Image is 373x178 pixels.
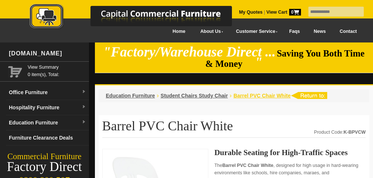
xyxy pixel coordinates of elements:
a: View Summary [28,64,86,71]
a: Contact [333,23,364,40]
img: dropdown [82,120,86,124]
span: Saving You Both Time & Money [205,48,365,69]
a: News [307,23,333,40]
div: Product Code: [314,129,366,136]
h2: Durable Seating for High-Traffic Spaces [214,149,366,156]
a: Education Furniture [106,93,155,99]
img: dropdown [82,105,86,109]
a: Office Furnituredropdown [6,85,89,100]
a: View Cart0 [265,10,301,15]
img: return to [291,92,327,99]
img: dropdown [82,90,86,94]
strong: K-BPVCW [343,130,366,135]
strong: Barrel PVC Chair White [222,163,273,168]
a: Hospitality Furnituredropdown [6,100,89,115]
span: 0 [289,9,301,16]
img: Capital Commercial Furniture Logo [9,4,268,31]
a: Education Furnituredropdown [6,115,89,130]
li: › [157,92,159,99]
li: › [230,92,232,99]
strong: View Cart [266,10,301,15]
em: " [255,55,263,70]
div: [DOMAIN_NAME] [6,42,89,65]
a: Barrel PVC Chair White [233,93,291,99]
a: Student Chairs Study Chair [161,93,228,99]
a: Furniture Clearance Deals [6,130,89,146]
h1: Barrel PVC Chair White [102,119,366,138]
a: Faqs [282,23,307,40]
span: 0 item(s), Total: [28,64,86,77]
a: Capital Commercial Furniture Logo [9,4,268,33]
em: "Factory/Warehouse Direct ... [103,44,276,59]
